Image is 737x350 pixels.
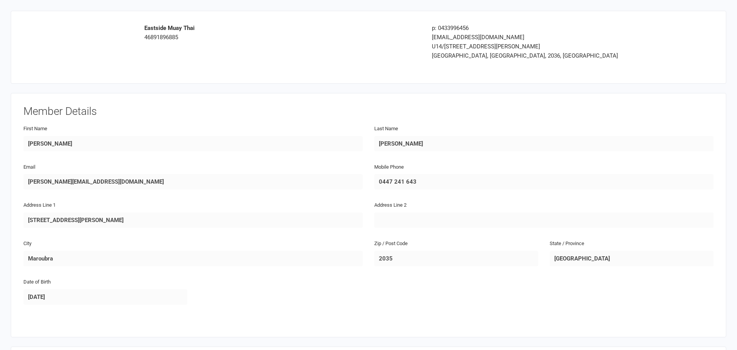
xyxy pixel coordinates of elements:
label: First Name [23,125,47,133]
label: Date of Birth [23,278,51,286]
label: State / Province [550,240,584,248]
label: Zip / Post Code [374,240,408,248]
strong: Eastside Muay Thai [144,25,195,32]
label: Address Line 2 [374,201,407,209]
label: Last Name [374,125,398,133]
div: p: 0433996456 [432,23,650,33]
div: 46891896885 [144,23,420,42]
div: [GEOGRAPHIC_DATA], [GEOGRAPHIC_DATA], 2036, [GEOGRAPHIC_DATA] [432,51,650,60]
div: [EMAIL_ADDRESS][DOMAIN_NAME] [432,33,650,42]
label: Address Line 1 [23,201,56,209]
label: Email [23,163,35,171]
h3: Member Details [23,106,714,118]
label: Mobile Phone [374,163,404,171]
div: U14/[STREET_ADDRESS][PERSON_NAME] [432,42,650,51]
label: City [23,240,31,248]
